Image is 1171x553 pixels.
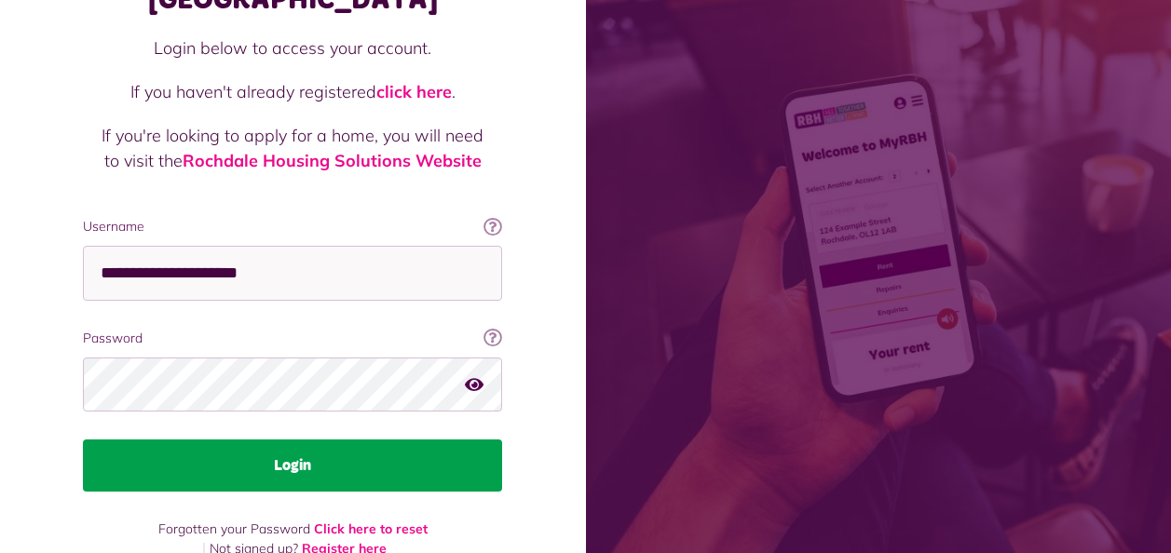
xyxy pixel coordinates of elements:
p: Login below to access your account. [102,35,483,61]
label: Username [83,217,502,236]
a: Click here to reset [314,520,428,537]
a: click here [376,81,452,102]
p: If you haven't already registered . [102,79,483,104]
span: Forgotten your Password [158,520,310,537]
a: Rochdale Housing Solutions Website [183,150,482,171]
button: Login [83,439,502,492]
label: Password [83,329,502,348]
p: If you're looking to apply for a home, you will need to visit the [102,123,483,173]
